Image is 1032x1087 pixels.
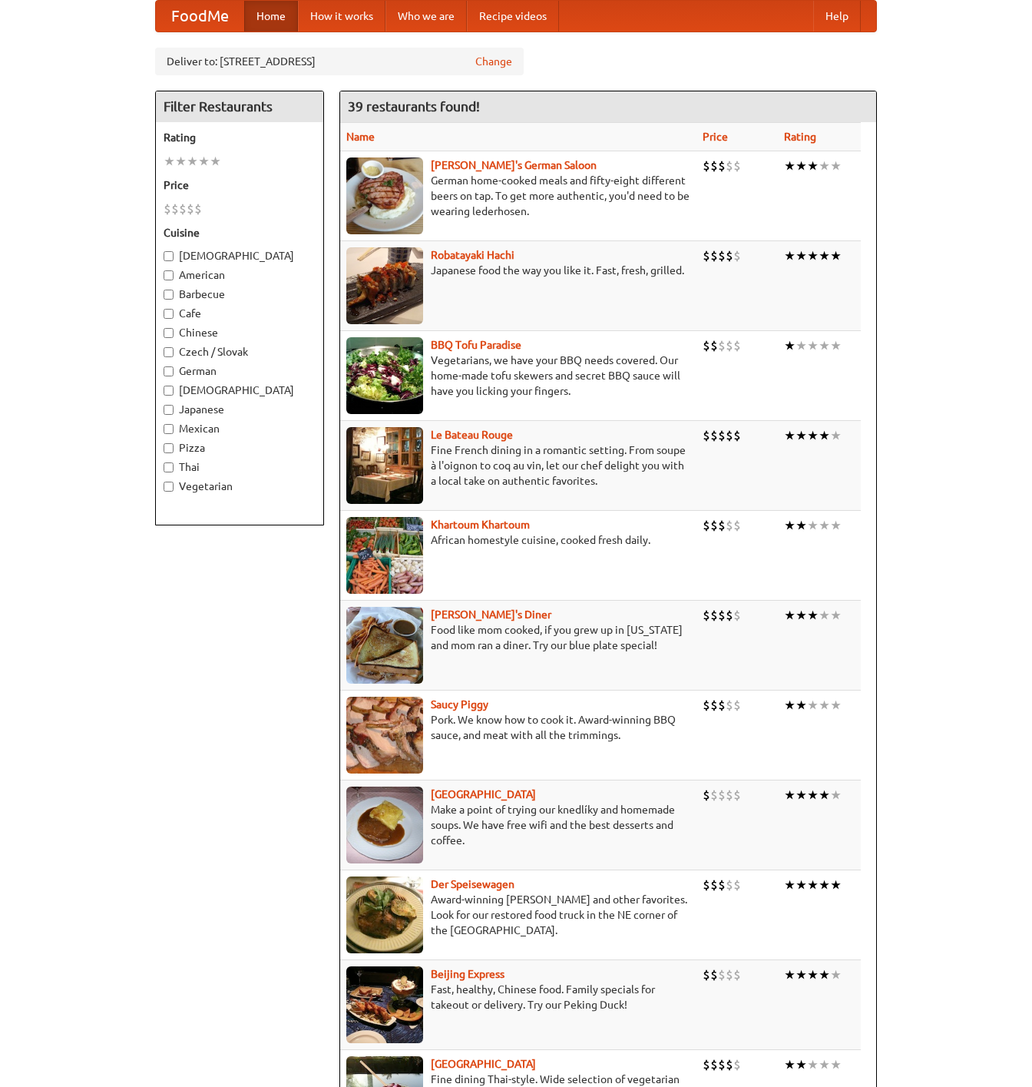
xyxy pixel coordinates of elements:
img: beijing.jpg [346,966,423,1043]
li: ★ [795,517,807,534]
a: Help [813,1,861,31]
li: $ [733,697,741,714]
li: $ [718,787,726,804]
a: Home [244,1,298,31]
li: ★ [830,697,842,714]
li: $ [703,787,710,804]
li: ★ [819,517,830,534]
p: Japanese food the way you like it. Fast, fresh, grilled. [346,263,690,278]
li: $ [710,337,718,354]
li: $ [733,427,741,444]
a: Der Speisewagen [431,878,514,890]
li: $ [718,427,726,444]
li: ★ [807,1056,819,1073]
a: Robatayaki Hachi [431,249,514,261]
li: ★ [819,157,830,174]
a: Who we are [385,1,467,31]
li: $ [703,337,710,354]
li: $ [718,337,726,354]
a: Khartoum Khartoum [431,519,530,531]
li: $ [733,157,741,174]
li: ★ [784,337,795,354]
li: $ [194,200,202,217]
img: saucy.jpg [346,697,423,774]
li: ★ [807,877,819,893]
ng-pluralize: 39 restaurants found! [348,99,480,114]
label: Thai [164,459,316,475]
li: $ [710,787,718,804]
li: $ [718,517,726,534]
li: $ [710,427,718,444]
a: Saucy Piggy [431,698,488,711]
li: ★ [795,247,807,264]
li: $ [726,787,733,804]
p: African homestyle cuisine, cooked fresh daily. [346,532,690,548]
input: Vegetarian [164,482,174,492]
input: German [164,366,174,376]
li: ★ [807,697,819,714]
li: $ [710,247,718,264]
li: $ [710,157,718,174]
p: Make a point of trying our knedlíky and homemade soups. We have free wifi and the best desserts a... [346,802,690,848]
li: ★ [784,157,795,174]
input: Mexican [164,424,174,434]
li: ★ [187,153,198,170]
li: ★ [807,427,819,444]
li: ★ [819,1056,830,1073]
label: German [164,363,316,379]
img: czechpoint.jpg [346,787,423,863]
label: [DEMOGRAPHIC_DATA] [164,383,316,398]
input: Thai [164,462,174,472]
li: $ [710,517,718,534]
li: ★ [795,157,807,174]
li: $ [726,1056,733,1073]
img: tofuparadise.jpg [346,337,423,414]
li: $ [703,697,710,714]
li: $ [726,966,733,983]
li: ★ [807,337,819,354]
li: ★ [807,517,819,534]
li: $ [718,877,726,893]
li: ★ [807,247,819,264]
label: Japanese [164,402,316,417]
p: Pork. We know how to cook it. Award-winning BBQ sauce, and meat with all the trimmings. [346,712,690,743]
li: ★ [784,697,795,714]
li: ★ [784,966,795,983]
a: Name [346,131,375,143]
li: $ [703,517,710,534]
li: ★ [784,247,795,264]
a: [PERSON_NAME]'s Diner [431,608,551,621]
p: Fine French dining in a romantic setting. From soupe à l'oignon to coq au vin, let our chef delig... [346,442,690,489]
li: ★ [784,787,795,804]
label: [DEMOGRAPHIC_DATA] [164,248,316,263]
a: Beijing Express [431,968,504,980]
li: ★ [807,157,819,174]
input: Chinese [164,328,174,338]
p: Fast, healthy, Chinese food. Family specials for takeout or delivery. Try our Peking Duck! [346,982,690,1012]
input: Czech / Slovak [164,347,174,357]
li: ★ [807,966,819,983]
input: [DEMOGRAPHIC_DATA] [164,386,174,396]
li: $ [171,200,179,217]
input: Cafe [164,309,174,319]
li: ★ [830,427,842,444]
a: How it works [298,1,385,31]
li: ★ [795,697,807,714]
li: $ [703,157,710,174]
a: Recipe videos [467,1,559,31]
li: ★ [819,337,830,354]
p: Award-winning [PERSON_NAME] and other favorites. Look for our restored food truck in the NE corne... [346,892,690,938]
b: BBQ Tofu Paradise [431,339,521,351]
img: khartoum.jpg [346,517,423,594]
a: [GEOGRAPHIC_DATA] [431,788,536,800]
h5: Rating [164,130,316,145]
li: ★ [819,697,830,714]
label: Barbecue [164,287,316,302]
li: ★ [795,427,807,444]
li: ★ [819,607,830,624]
a: [GEOGRAPHIC_DATA] [431,1058,536,1070]
li: $ [164,200,171,217]
label: Vegetarian [164,479,316,494]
